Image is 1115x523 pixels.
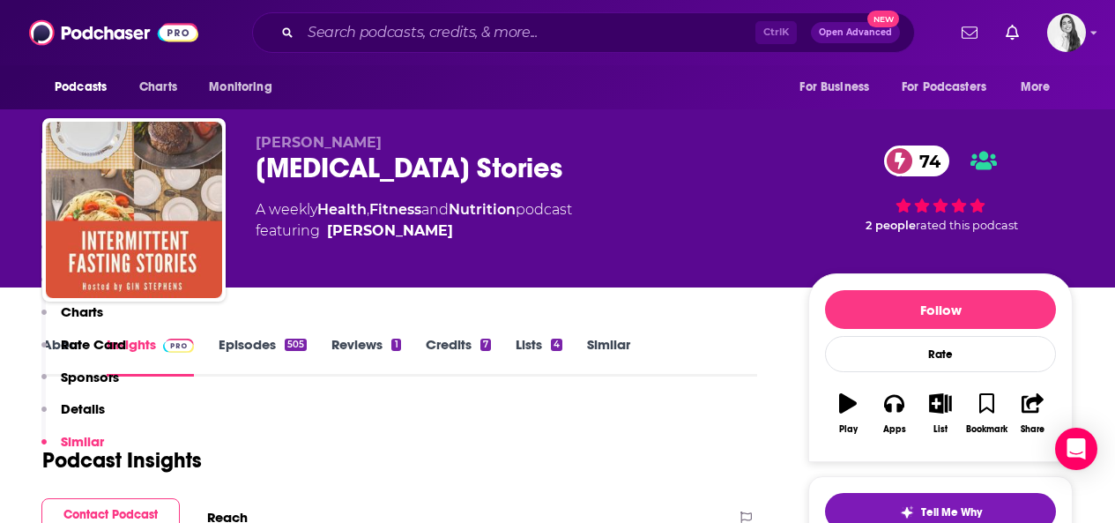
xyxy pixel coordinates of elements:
span: Charts [139,75,177,100]
a: Episodes505 [219,336,307,377]
button: open menu [1008,71,1073,104]
span: Tell Me Why [921,505,982,519]
div: 74 2 peoplerated this podcast [808,134,1073,243]
span: For Business [799,75,869,100]
button: Sponsors [41,369,119,401]
span: Ctrl K [755,21,797,44]
img: Podchaser - Follow, Share and Rate Podcasts [29,16,198,49]
a: Show notifications dropdown [955,18,985,48]
div: 4 [551,339,562,351]
span: More [1021,75,1051,100]
div: Rate [825,336,1056,372]
span: For Podcasters [902,75,986,100]
button: Show profile menu [1047,13,1086,52]
p: Rate Card [61,336,126,353]
button: Rate Card [41,336,126,369]
div: 7 [480,339,491,351]
a: Nutrition [449,201,516,218]
button: open menu [787,71,891,104]
span: and [421,201,449,218]
button: Bookmark [963,382,1009,445]
button: Share [1010,382,1056,445]
a: Health [317,201,367,218]
span: Podcasts [55,75,107,100]
img: User Profile [1047,13,1086,52]
button: open menu [42,71,130,104]
p: Details [61,400,105,417]
div: 505 [285,339,307,351]
button: open menu [197,71,294,104]
span: , [367,201,369,218]
button: List [918,382,963,445]
div: Search podcasts, credits, & more... [252,12,915,53]
input: Search podcasts, credits, & more... [301,19,755,47]
div: Bookmark [966,424,1007,435]
a: 74 [884,146,949,176]
span: 2 people [866,219,916,232]
div: A weekly podcast [256,199,572,242]
a: Credits7 [426,336,491,377]
div: List [933,424,948,435]
a: Show notifications dropdown [999,18,1026,48]
div: Apps [883,424,906,435]
span: featuring [256,220,572,242]
button: Similar [41,433,104,466]
button: Apps [871,382,917,445]
div: Play [839,424,858,435]
p: Similar [61,433,104,450]
span: rated this podcast [916,219,1018,232]
button: Details [41,400,105,433]
a: Fitness [369,201,421,218]
div: Open Intercom Messenger [1055,428,1097,470]
button: Follow [825,290,1056,329]
span: 74 [902,146,949,176]
span: Monitoring [209,75,271,100]
img: Intermittent Fasting Stories [46,122,222,298]
div: 1 [391,339,400,351]
span: New [867,11,899,27]
a: Similar [587,336,630,377]
span: [PERSON_NAME] [256,134,382,151]
span: Logged in as justina19148 [1047,13,1086,52]
button: Open AdvancedNew [811,22,900,43]
button: open menu [890,71,1012,104]
a: Charts [128,71,188,104]
a: Gin Stephens [327,220,453,242]
a: Reviews1 [331,336,400,377]
button: Play [825,382,871,445]
img: tell me why sparkle [900,505,914,519]
a: Lists4 [516,336,562,377]
p: Sponsors [61,369,119,385]
div: Share [1021,424,1044,435]
span: Open Advanced [819,28,892,37]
